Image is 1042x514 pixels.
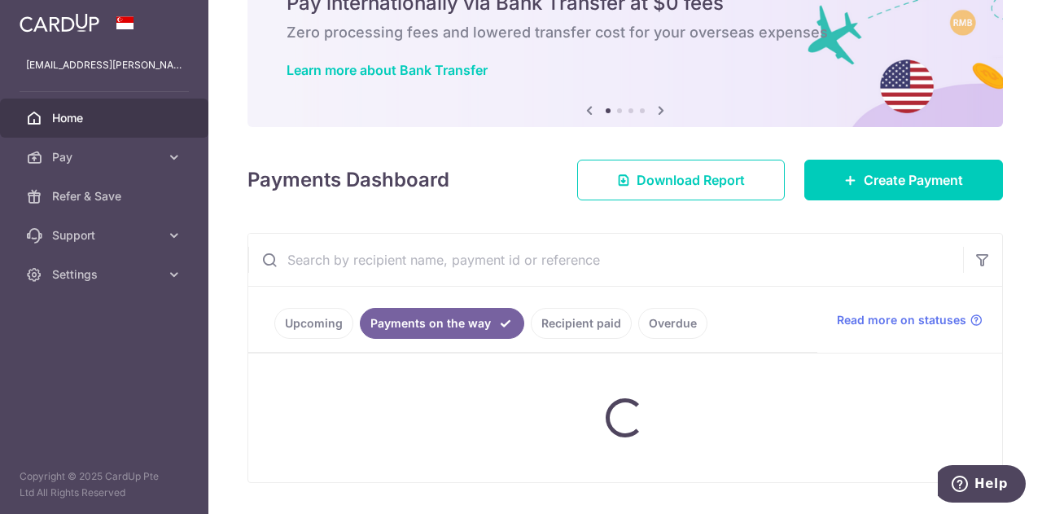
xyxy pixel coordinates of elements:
span: Pay [52,149,160,165]
span: Settings [52,266,160,283]
span: Create Payment [864,170,963,190]
span: Download Report [637,170,745,190]
span: Home [52,110,160,126]
h6: Zero processing fees and lowered transfer cost for your overseas expenses [287,23,964,42]
img: CardUp [20,13,99,33]
span: Refer & Save [52,188,160,204]
span: Support [52,227,160,244]
span: Read more on statuses [837,312,966,328]
p: [EMAIL_ADDRESS][PERSON_NAME][DOMAIN_NAME] [26,57,182,73]
a: Payments on the way [360,308,524,339]
a: Learn more about Bank Transfer [287,62,488,78]
input: Search by recipient name, payment id or reference [248,234,963,286]
a: Download Report [577,160,785,200]
h4: Payments Dashboard [247,165,449,195]
a: Create Payment [804,160,1003,200]
iframe: Opens a widget where you can find more information [938,465,1026,506]
a: Read more on statuses [837,312,983,328]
